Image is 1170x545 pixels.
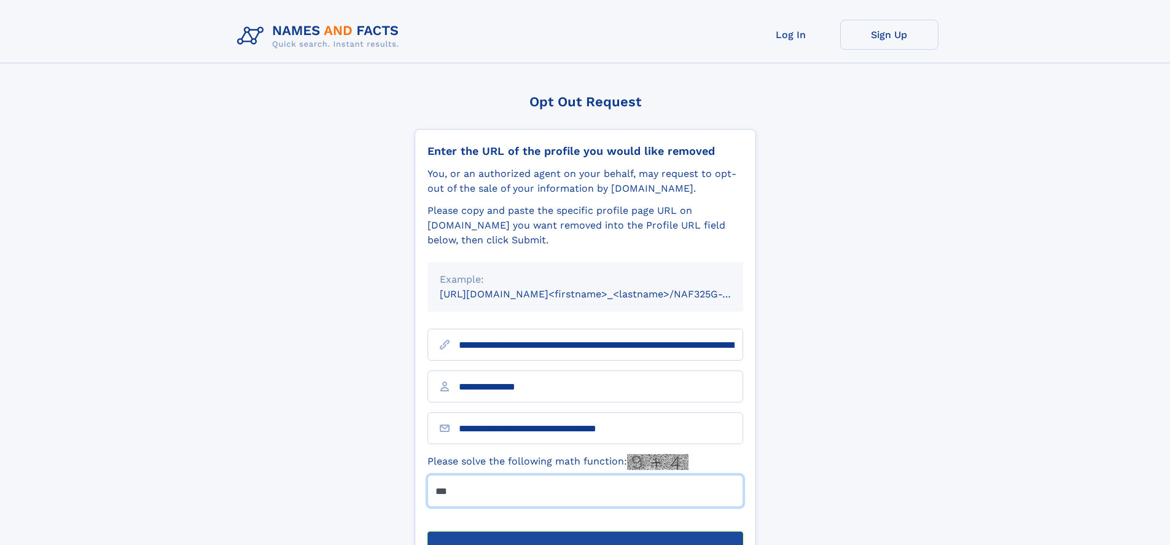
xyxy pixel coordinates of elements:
[415,94,756,109] div: Opt Out Request
[427,203,743,248] div: Please copy and paste the specific profile page URL on [DOMAIN_NAME] you want removed into the Pr...
[232,20,409,53] img: Logo Names and Facts
[742,20,840,50] a: Log In
[427,454,688,470] label: Please solve the following math function:
[440,272,731,287] div: Example:
[440,288,766,300] small: [URL][DOMAIN_NAME]<firstname>_<lastname>/NAF325G-xxxxxxxx
[840,20,938,50] a: Sign Up
[427,144,743,158] div: Enter the URL of the profile you would like removed
[427,167,743,196] div: You, or an authorized agent on your behalf, may request to opt-out of the sale of your informatio...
